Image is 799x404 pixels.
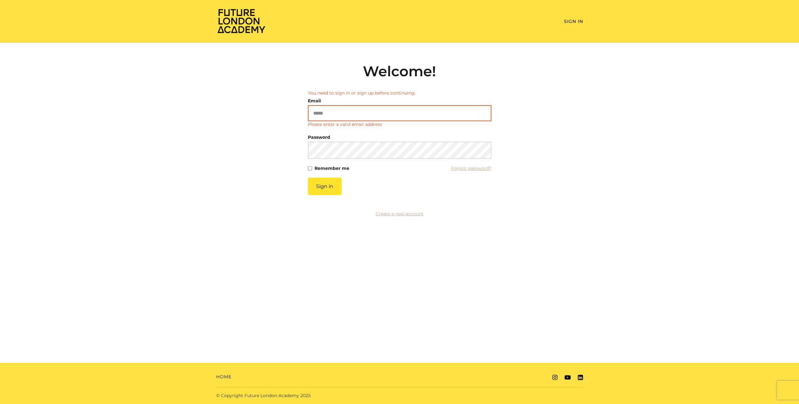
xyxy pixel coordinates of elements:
[308,178,342,195] button: Sign in
[308,90,491,96] li: You need to sign in or sign up before continuing.
[216,374,232,380] a: Home
[211,392,400,399] div: © Copyright Future London Academy 2025
[564,19,583,24] a: Sign In
[376,211,424,217] a: Create a new account
[308,63,491,80] h2: Welcome!
[308,178,313,343] label: If you are a human, ignore this field
[216,8,266,34] img: Home Page
[308,133,330,142] label: Password
[308,96,321,105] label: Email
[315,164,349,173] label: Remember me
[308,121,382,128] p: Please enter a valid email address
[451,164,491,173] a: Forgot password?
